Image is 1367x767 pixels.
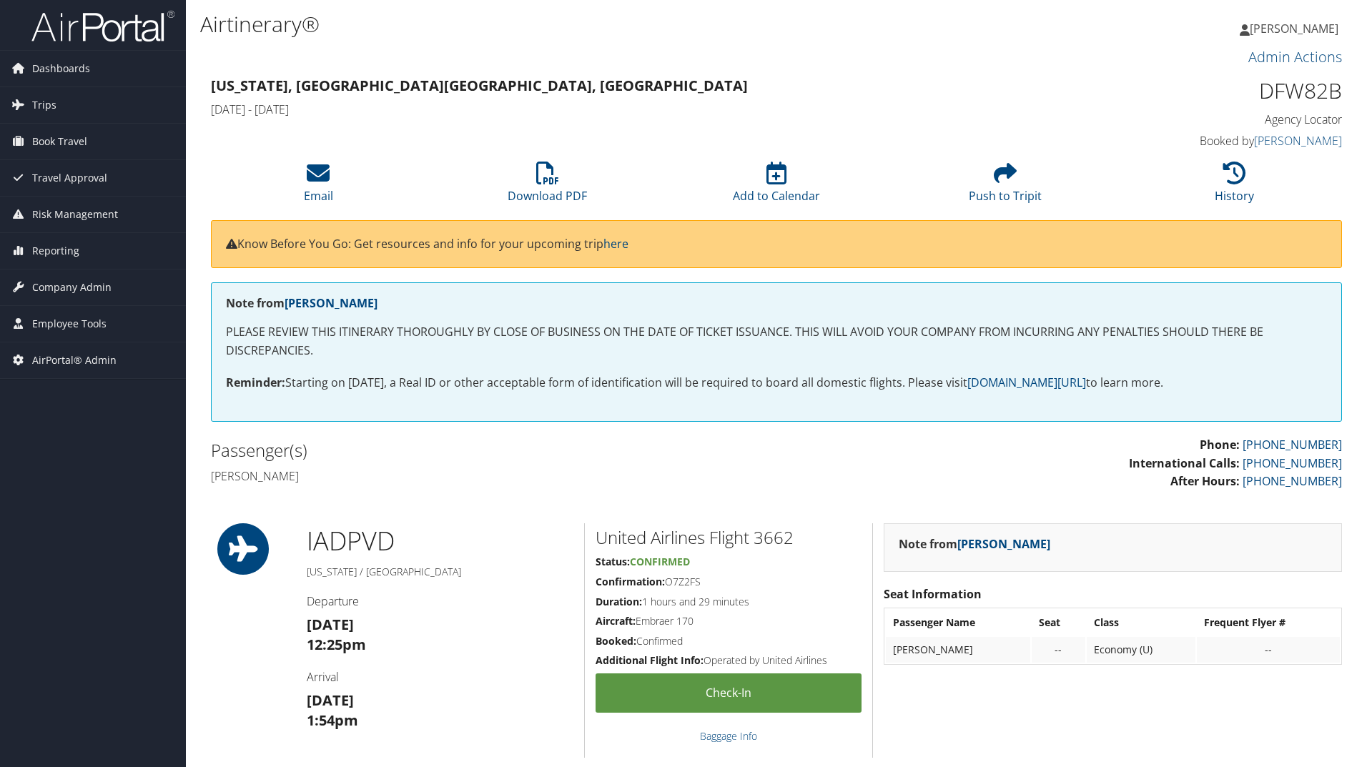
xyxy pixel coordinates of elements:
th: Class [1087,610,1195,635]
h5: O7Z2FS [596,575,862,589]
strong: Additional Flight Info: [596,653,704,667]
strong: Confirmation: [596,575,665,588]
strong: 12:25pm [307,635,366,654]
div: -- [1039,643,1078,656]
a: Push to Tripit [969,169,1042,204]
a: [PHONE_NUMBER] [1243,437,1342,452]
span: Book Travel [32,124,87,159]
strong: International Calls: [1129,455,1240,471]
h2: Passenger(s) [211,438,766,462]
a: [PERSON_NAME] [1254,133,1342,149]
a: Baggage Info [700,729,757,743]
span: Trips [32,87,56,123]
span: Travel Approval [32,160,107,196]
a: [PHONE_NUMBER] [1243,473,1342,489]
strong: Aircraft: [596,614,636,628]
span: Risk Management [32,197,118,232]
span: Dashboards [32,51,90,86]
strong: [US_STATE], [GEOGRAPHIC_DATA] [GEOGRAPHIC_DATA], [GEOGRAPHIC_DATA] [211,76,748,95]
td: Economy (U) [1087,637,1195,663]
h4: Booked by [1075,133,1342,149]
a: [PERSON_NAME] [1240,7,1353,50]
strong: Reminder: [226,375,285,390]
strong: [DATE] [307,615,354,634]
strong: 1:54pm [307,711,358,730]
th: Passenger Name [886,610,1030,635]
h4: [DATE] - [DATE] [211,102,1054,117]
a: [PERSON_NAME] [957,536,1050,552]
strong: After Hours: [1170,473,1240,489]
div: -- [1204,643,1333,656]
strong: Status: [596,555,630,568]
h5: Confirmed [596,634,862,648]
p: Know Before You Go: Get resources and info for your upcoming trip [226,235,1327,254]
h4: [PERSON_NAME] [211,468,766,484]
a: History [1215,169,1254,204]
strong: Booked: [596,634,636,648]
a: Admin Actions [1248,47,1342,66]
h1: IAD PVD [307,523,573,559]
th: Frequent Flyer # [1197,610,1340,635]
h5: [US_STATE] / [GEOGRAPHIC_DATA] [307,565,573,579]
a: [PHONE_NUMBER] [1243,455,1342,471]
a: Download PDF [508,169,587,204]
a: Add to Calendar [733,169,820,204]
th: Seat [1032,610,1085,635]
a: [PERSON_NAME] [285,295,377,311]
p: Starting on [DATE], a Real ID or other acceptable form of identification will be required to boar... [226,374,1327,392]
p: PLEASE REVIEW THIS ITINERARY THOROUGHLY BY CLOSE OF BUSINESS ON THE DATE OF TICKET ISSUANCE. THIS... [226,323,1327,360]
h5: 1 hours and 29 minutes [596,595,862,609]
h4: Arrival [307,669,573,685]
h1: Airtinerary® [200,9,969,39]
strong: Note from [226,295,377,311]
img: airportal-logo.png [31,9,174,43]
strong: Seat Information [884,586,982,602]
h4: Departure [307,593,573,609]
a: [DOMAIN_NAME][URL] [967,375,1086,390]
h2: United Airlines Flight 3662 [596,525,862,550]
strong: [DATE] [307,691,354,710]
a: Check-in [596,673,862,713]
span: [PERSON_NAME] [1250,21,1338,36]
h4: Agency Locator [1075,112,1342,127]
h1: DFW82B [1075,76,1342,106]
strong: Phone: [1200,437,1240,452]
span: AirPortal® Admin [32,342,117,378]
span: Employee Tools [32,306,107,342]
td: [PERSON_NAME] [886,637,1030,663]
span: Confirmed [630,555,690,568]
h5: Operated by United Airlines [596,653,862,668]
a: Email [304,169,333,204]
span: Company Admin [32,269,112,305]
strong: Duration: [596,595,642,608]
h5: Embraer 170 [596,614,862,628]
strong: Note from [899,536,1050,552]
span: Reporting [32,233,79,269]
a: here [603,236,628,252]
